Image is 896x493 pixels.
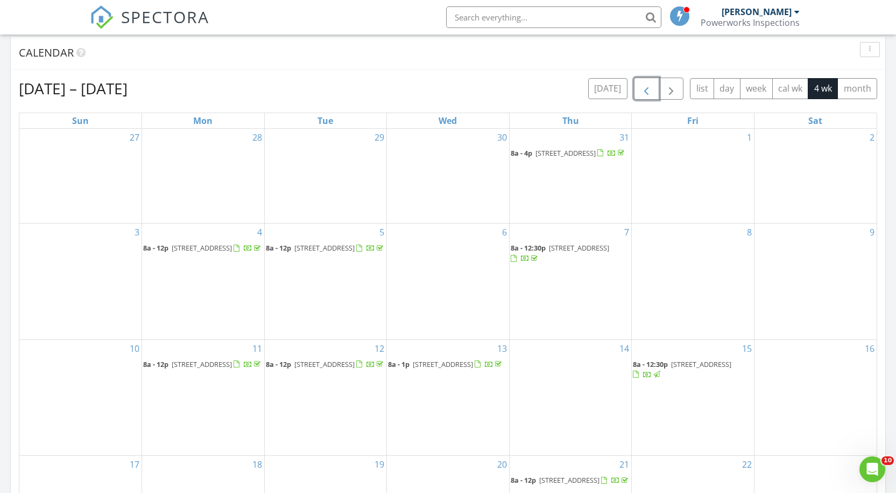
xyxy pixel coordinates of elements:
[495,340,509,357] a: Go to August 13, 2025
[132,224,142,241] a: Go to August 3, 2025
[671,359,731,369] span: [STREET_ADDRESS]
[511,242,631,265] a: 8a - 12:30p [STREET_ADDRESS]
[685,113,701,128] a: Friday
[19,45,74,60] span: Calendar
[19,78,128,99] h2: [DATE] – [DATE]
[372,456,386,473] a: Go to August 19, 2025
[511,148,626,158] a: 8a - 4p [STREET_ADDRESS]
[294,359,355,369] span: [STREET_ADDRESS]
[266,358,386,371] a: 8a - 12p [STREET_ADDRESS]
[867,224,877,241] a: Go to August 9, 2025
[172,359,232,369] span: [STREET_ADDRESS]
[509,223,632,339] td: Go to August 7, 2025
[837,78,877,99] button: month
[446,6,661,28] input: Search everything...
[255,224,264,241] a: Go to August 4, 2025
[143,243,168,253] span: 8a - 12p
[633,359,731,379] a: 8a - 12:30p [STREET_ADDRESS]
[495,456,509,473] a: Go to August 20, 2025
[754,339,877,456] td: Go to August 16, 2025
[632,339,754,456] td: Go to August 15, 2025
[90,5,114,29] img: The Best Home Inspection Software - Spectora
[511,243,609,263] a: 8a - 12:30p [STREET_ADDRESS]
[250,129,264,146] a: Go to July 28, 2025
[143,359,263,369] a: 8a - 12p [STREET_ADDRESS]
[859,456,885,482] iframe: Intercom live chat
[172,243,232,253] span: [STREET_ADDRESS]
[511,148,532,158] span: 8a - 4p
[690,78,714,99] button: list
[266,359,385,369] a: 8a - 12p [STREET_ADDRESS]
[388,359,410,369] span: 8a - 1p
[560,113,581,128] a: Thursday
[509,339,632,456] td: Go to August 14, 2025
[539,475,599,485] span: [STREET_ADDRESS]
[617,129,631,146] a: Go to July 31, 2025
[413,359,473,369] span: [STREET_ADDRESS]
[128,456,142,473] a: Go to August 17, 2025
[754,129,877,224] td: Go to August 2, 2025
[745,129,754,146] a: Go to August 1, 2025
[377,224,386,241] a: Go to August 5, 2025
[740,456,754,473] a: Go to August 22, 2025
[143,359,168,369] span: 8a - 12p
[70,113,91,128] a: Sunday
[745,224,754,241] a: Go to August 8, 2025
[632,223,754,339] td: Go to August 8, 2025
[754,223,877,339] td: Go to August 9, 2025
[511,147,631,160] a: 8a - 4p [STREET_ADDRESS]
[632,129,754,224] td: Go to August 1, 2025
[121,5,209,28] span: SPECTORA
[617,340,631,357] a: Go to August 14, 2025
[372,340,386,357] a: Go to August 12, 2025
[387,339,510,456] td: Go to August 13, 2025
[867,129,877,146] a: Go to August 2, 2025
[19,339,142,456] td: Go to August 10, 2025
[266,359,291,369] span: 8a - 12p
[143,243,263,253] a: 8a - 12p [STREET_ADDRESS]
[266,243,385,253] a: 8a - 12p [STREET_ADDRESS]
[436,113,459,128] a: Wednesday
[772,78,809,99] button: cal wk
[806,113,824,128] a: Saturday
[634,78,659,100] button: Previous
[511,474,631,487] a: 8a - 12p [STREET_ADDRESS]
[511,475,630,485] a: 8a - 12p [STREET_ADDRESS]
[633,358,753,381] a: 8a - 12:30p [STREET_ADDRESS]
[142,339,265,456] td: Go to August 11, 2025
[264,223,387,339] td: Go to August 5, 2025
[372,129,386,146] a: Go to July 29, 2025
[511,243,546,253] span: 8a - 12:30p
[191,113,215,128] a: Monday
[264,129,387,224] td: Go to July 29, 2025
[266,242,386,255] a: 8a - 12p [STREET_ADDRESS]
[128,340,142,357] a: Go to August 10, 2025
[740,340,754,357] a: Go to August 15, 2025
[250,456,264,473] a: Go to August 18, 2025
[387,129,510,224] td: Go to July 30, 2025
[387,223,510,339] td: Go to August 6, 2025
[714,78,740,99] button: day
[388,358,508,371] a: 8a - 1p [STREET_ADDRESS]
[740,78,773,99] button: week
[388,359,504,369] a: 8a - 1p [STREET_ADDRESS]
[128,129,142,146] a: Go to July 27, 2025
[722,6,792,17] div: [PERSON_NAME]
[90,15,209,37] a: SPECTORA
[19,223,142,339] td: Go to August 3, 2025
[495,129,509,146] a: Go to July 30, 2025
[143,242,263,255] a: 8a - 12p [STREET_ADDRESS]
[588,78,627,99] button: [DATE]
[617,456,631,473] a: Go to August 21, 2025
[622,224,631,241] a: Go to August 7, 2025
[511,475,536,485] span: 8a - 12p
[509,129,632,224] td: Go to July 31, 2025
[701,17,800,28] div: Powerworks Inspections
[808,78,838,99] button: 4 wk
[250,340,264,357] a: Go to August 11, 2025
[549,243,609,253] span: [STREET_ADDRESS]
[863,340,877,357] a: Go to August 16, 2025
[535,148,596,158] span: [STREET_ADDRESS]
[633,359,668,369] span: 8a - 12:30p
[19,129,142,224] td: Go to July 27, 2025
